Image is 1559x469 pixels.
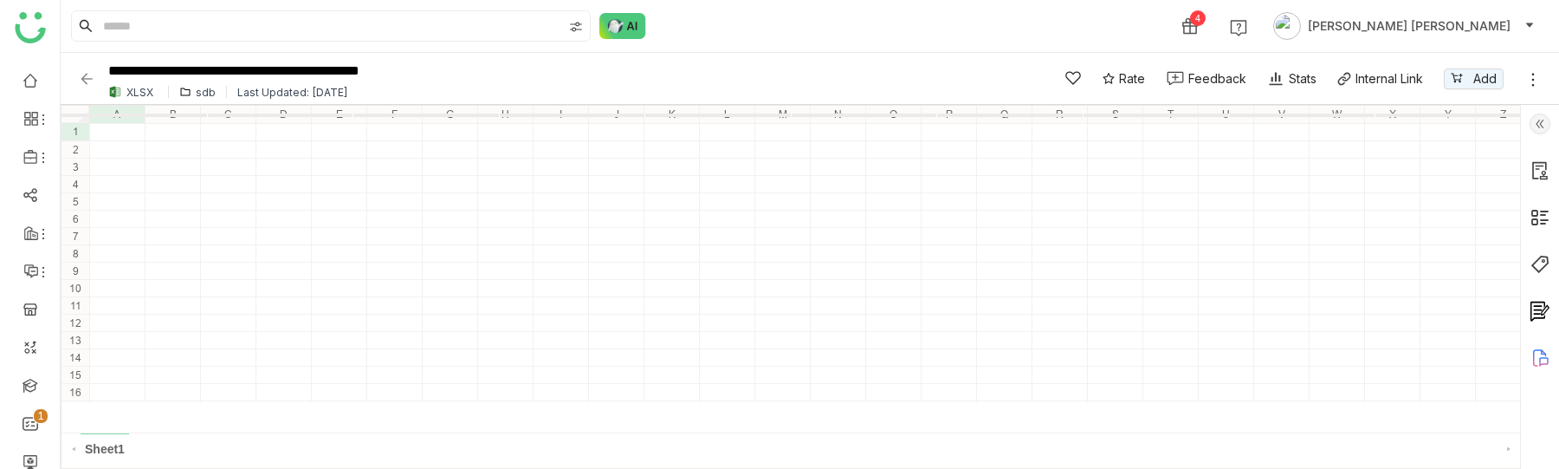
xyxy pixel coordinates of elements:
nz-badge-sup: 1 [34,409,48,423]
span: Rate [1119,69,1145,88]
img: logo [15,12,46,43]
img: search-type.svg [569,20,583,34]
img: ask-buddy-normal.svg [599,13,646,39]
button: Add [1444,68,1504,89]
img: feedback-1.svg [1167,71,1184,86]
button: [PERSON_NAME] [PERSON_NAME] [1270,12,1538,40]
div: Feedback [1188,69,1246,88]
img: avatar [1273,12,1301,40]
img: folder.svg [179,86,191,98]
img: back [78,70,95,88]
div: Stats [1267,69,1316,88]
img: stats.svg [1267,70,1284,88]
p: 1 [37,407,44,425]
div: XLSX [126,86,153,99]
span: [PERSON_NAME] [PERSON_NAME] [1308,16,1510,36]
div: Internal Link [1355,69,1423,88]
img: xlsx.svg [108,85,122,99]
div: Last Updated: [DATE] [237,86,348,99]
div: 4 [1190,10,1206,26]
span: Add [1473,69,1497,88]
div: sdb [196,86,216,99]
img: help.svg [1230,19,1247,36]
